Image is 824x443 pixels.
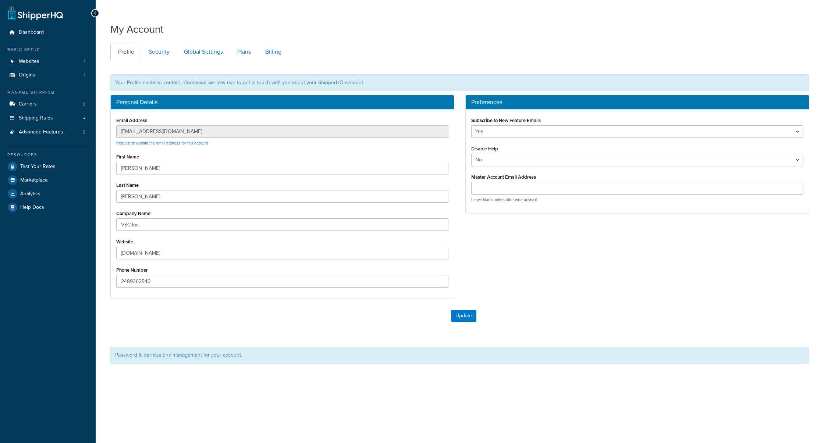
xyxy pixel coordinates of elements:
label: First Name [116,154,139,160]
a: Websites 1 [6,55,90,68]
h1: My Account [110,22,163,36]
a: Marketplace [6,174,90,187]
div: Resources [6,152,90,158]
label: Website [116,239,133,244]
label: Company Name [116,211,150,216]
span: 3 [83,101,85,107]
a: Help Docs [6,201,90,214]
span: Carriers [19,101,37,107]
span: 2 [83,129,85,135]
label: Phone Number [116,267,148,273]
a: Shipping Rules [6,111,90,125]
span: Help Docs [20,204,44,211]
span: Origins [19,72,35,78]
label: Last Name [116,182,139,188]
a: Plans [230,44,257,60]
span: Marketplace [20,177,48,183]
span: Shipping Rules [19,115,53,121]
h3: Preferences [471,99,803,106]
label: Email Address [116,118,147,123]
button: Update [451,310,476,322]
span: 1 [84,58,85,65]
li: Advanced Features [6,125,90,139]
div: Password & permissions management for your account. [110,347,809,364]
a: Dashboard [6,26,90,39]
a: ShipperHQ Home [8,6,63,20]
span: Test Your Rates [20,164,56,170]
a: Billing [257,44,287,60]
div: Manage Shipping [6,89,90,96]
span: Dashboard [19,29,44,36]
div: Your Profile contains contact information we may use to get in touch with you about your ShipperH... [110,74,809,91]
li: Carriers [6,97,90,111]
label: Subscribe to New Feature Emails [471,118,541,123]
span: Websites [19,58,39,65]
div: Basic Setup [6,47,90,53]
li: Origins [6,68,90,82]
a: Carriers 3 [6,97,90,111]
span: Advanced Features [19,129,63,135]
a: Analytics [6,187,90,200]
h3: Personal Details [116,99,448,106]
label: Master Account Email Address [471,174,536,180]
a: Test Your Rates [6,160,90,173]
span: Analytics [20,191,40,197]
a: Global Settings [176,44,229,60]
label: Disable Help [471,146,498,151]
a: Request to update the email address for this account [116,140,208,146]
a: Profile [110,44,140,60]
p: Leave blank unless otherwise advised [471,197,803,203]
span: 1 [84,72,85,78]
li: Websites [6,55,90,68]
a: Advanced Features 2 [6,125,90,139]
a: Origins 1 [6,68,90,82]
a: Security [141,44,175,60]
